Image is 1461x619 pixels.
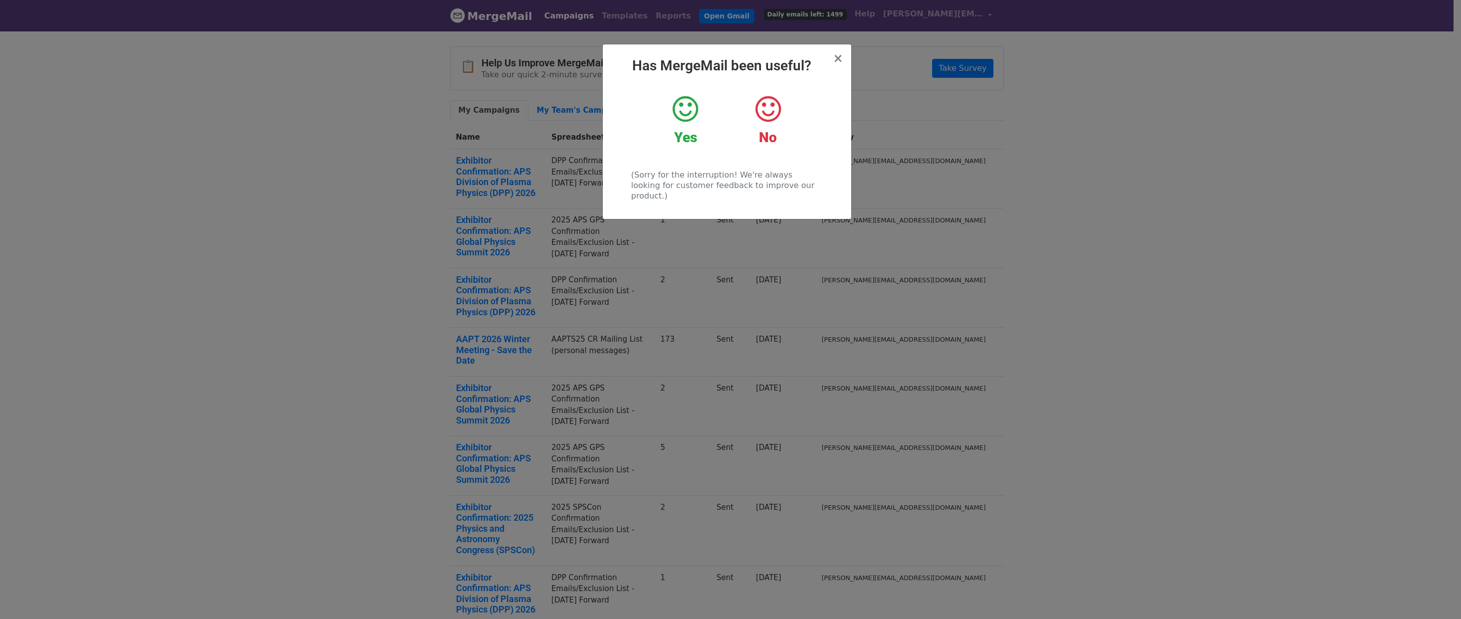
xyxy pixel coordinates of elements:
strong: Yes [674,129,697,146]
p: (Sorry for the interruption! We're always looking for customer feedback to improve our product.) [631,170,822,201]
h2: Has MergeMail been useful? [611,57,843,74]
span: × [833,51,843,65]
a: Yes [652,94,719,146]
a: No [734,94,801,146]
button: Close [833,52,843,64]
strong: No [759,129,777,146]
